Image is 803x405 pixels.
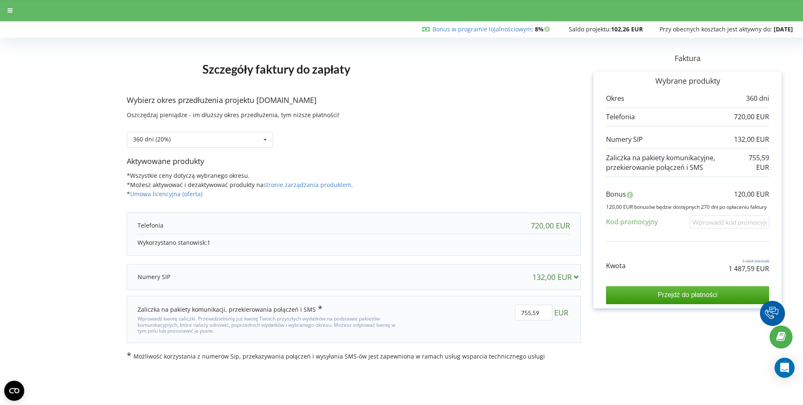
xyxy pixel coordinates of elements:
p: 132,00 EUR [734,135,769,144]
p: Telefonia [606,112,635,122]
p: Kwota [606,261,626,271]
p: 120,00 EUR bonusów będzie dostępnych 270 dni po opłaceniu faktury [606,203,769,210]
p: Wykorzystano stanowisk: [138,238,570,247]
span: : [432,25,533,33]
input: Przejdź do płatności [606,286,769,304]
p: Zaliczka na pakiety komunikacyjne, przekierowanie połączeń i SMS [606,153,746,172]
div: Zaliczka na pakiety komunikacji, przekierowania połączeń i SMS [138,305,322,314]
p: Numery SIP [606,135,643,144]
h1: Szczegóły faktury do zapłaty [127,49,427,89]
div: Open Intercom Messenger [775,358,795,378]
p: 720,00 EUR [734,112,769,122]
p: Faktura [581,53,794,64]
p: Aktywowane produkty [127,156,581,167]
span: Przy obecnych kosztach jest aktywny do: [660,25,772,33]
p: Telefonia [138,221,164,230]
p: 120,00 EUR [734,190,769,199]
p: Numery SIP [138,273,170,281]
span: *Wszystkie ceny dotyczą wybranego okresu. [127,172,250,179]
p: Wybierz okres przedłużenia projektu [DOMAIN_NAME] [127,95,581,106]
p: 360 dni [746,94,769,103]
p: Możliwość korzystania z numerów Sip, przekazywania połączeń i wysyłania SMS-ów jest zapewniona w ... [127,351,581,361]
strong: [DATE] [774,25,793,33]
span: Oszczędzaj pieniądze - im dłuższy okres przedłużenia, tym niższe płatności! [127,111,340,119]
span: *Możesz aktywować i dezaktywować produkty na [127,181,353,189]
div: 720,00 EUR [531,221,570,230]
p: 755,59 EUR [746,153,769,172]
input: Wprowadź kod promocyjny [690,215,769,228]
p: Wybrane produkty [606,76,769,87]
a: Bonus w programie lojalnościowym [432,25,532,33]
div: 360 dni (20%) [133,136,171,142]
a: Umowa licencyjna (oferta) [130,190,202,198]
p: Kod promocyjny [606,217,658,227]
a: stronie zarządzania produktem. [263,181,353,189]
p: Bonus [606,190,626,199]
p: 1 487,59 EUR [729,264,769,274]
div: 132,00 EUR [532,273,582,281]
p: Okres [606,94,624,103]
strong: 8% [535,25,552,33]
span: Saldo projektu: [569,25,611,33]
p: 1 607,59 EUR [729,258,769,264]
span: 1 [207,238,210,246]
span: EUR [554,305,568,320]
strong: 102,26 EUR [611,25,643,33]
div: Wprowadź kwotę zaliczki. Przewidzieliśmy już kwotę Twoich przyszłych wydatków na podstawie pakiet... [138,314,404,334]
button: Open CMP widget [4,381,24,401]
